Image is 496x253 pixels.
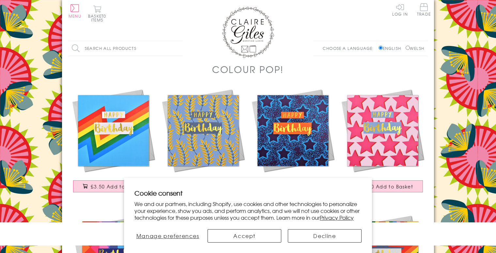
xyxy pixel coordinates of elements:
[342,180,423,192] button: £3.50 Add to Basket
[320,214,354,221] a: Privacy Policy
[208,229,281,243] button: Accept
[417,3,431,17] a: Trade
[379,46,383,50] input: English
[69,86,158,199] a: Birthday Card, Colour Bolt, Happy Birthday, text foiled in shiny gold £3.50 Add to Basket
[406,46,410,50] input: Welsh
[134,201,362,221] p: We and our partners, including Shopify, use cookies and other technologies to personalize your ex...
[69,86,158,175] img: Birthday Card, Colour Bolt, Happy Birthday, text foiled in shiny gold
[134,188,362,198] h2: Cookie consent
[338,86,427,175] img: Birthday Card, Pink Stars, Happy Birthday, text foiled in shiny gold
[417,3,431,16] span: Trade
[88,5,106,22] button: Basket0 items
[360,183,413,190] span: £3.50 Add to Basket
[338,86,427,199] a: Birthday Card, Pink Stars, Happy Birthday, text foiled in shiny gold £3.50 Add to Basket
[222,7,274,58] img: Claire Giles Greetings Cards
[134,229,201,243] button: Manage preferences
[73,180,154,192] button: £3.50 Add to Basket
[406,45,424,51] label: Welsh
[392,3,408,16] a: Log In
[176,41,183,56] input: Search
[158,86,248,199] a: Birthday Card, Leaves, Happy Birthday, text foiled in shiny gold £3.50 Add to Basket
[248,86,338,199] a: Birthday Card, Blue Stars, Happy Birthday, text foiled in shiny gold £3.50 Add to Basket
[248,86,338,175] img: Birthday Card, Blue Stars, Happy Birthday, text foiled in shiny gold
[91,183,144,190] span: £3.50 Add to Basket
[158,86,248,175] img: Birthday Card, Leaves, Happy Birthday, text foiled in shiny gold
[379,45,404,51] label: English
[69,13,81,19] span: Menu
[91,13,106,23] span: 0 items
[69,41,183,56] input: Search all products
[323,45,377,51] p: Choose a language:
[69,4,81,18] button: Menu
[212,63,284,76] h1: Colour POP!
[136,232,199,240] span: Manage preferences
[288,229,362,243] button: Decline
